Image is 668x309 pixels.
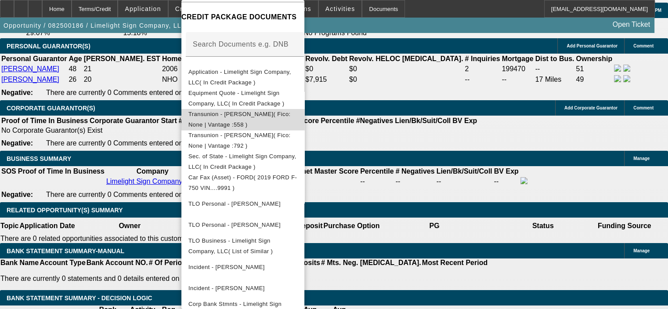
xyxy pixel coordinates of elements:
[181,12,304,22] h4: CREDIT PACKAGE DOCUMENTS
[188,264,265,270] span: Incident - [PERSON_NAME]
[188,90,284,107] span: Equipment Quote - Limelight Sign Company, LLC( In Credit Package )
[181,88,304,109] button: Equipment Quote - Limelight Sign Company, LLC( In Credit Package )
[181,130,304,151] button: Transunion - Cagle, Cody( Fico: None | Vantage :792 )
[188,174,297,191] span: Car Fax (Asset) - FORD( 2019 FORD F-750 VIN....9991 )
[188,69,291,86] span: Application - Limelight Sign Company, LLC( In Credit Package )
[181,236,304,257] button: TLO Business - Limelight Sign Company, LLC( List of Similar )
[188,285,265,291] span: Incident - [PERSON_NAME]
[181,172,304,193] button: Car Fax (Asset) - FORD( 2019 FORD F-750 VIN....9991 )
[188,111,291,128] span: Transunion - [PERSON_NAME]( Fico: None | Vantage :558 )
[181,193,304,214] button: TLO Personal - Goodfellow, Gavin
[188,153,296,170] span: Sec. of State - Limelight Sign Company, LLC( In Credit Package )
[181,67,304,88] button: Application - Limelight Sign Company, LLC( In Credit Package )
[188,200,281,207] span: TLO Personal - [PERSON_NAME]
[188,222,281,228] span: TLO Personal - [PERSON_NAME]
[181,257,304,278] button: Incident - Goodfellow, Gavin
[188,132,291,149] span: Transunion - [PERSON_NAME]( Fico: None | Vantage :792 )
[188,237,273,254] span: TLO Business - Limelight Sign Company, LLC( List of Similar )
[181,278,304,299] button: Incident - Cagle, Cody
[181,151,304,172] button: Sec. of State - Limelight Sign Company, LLC( In Credit Package )
[181,109,304,130] button: Transunion - Goodfellow, Gavin( Fico: None | Vantage :558 )
[193,40,289,48] mat-label: Search Documents e.g. DNB
[181,214,304,236] button: TLO Personal - Cagle, Cody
